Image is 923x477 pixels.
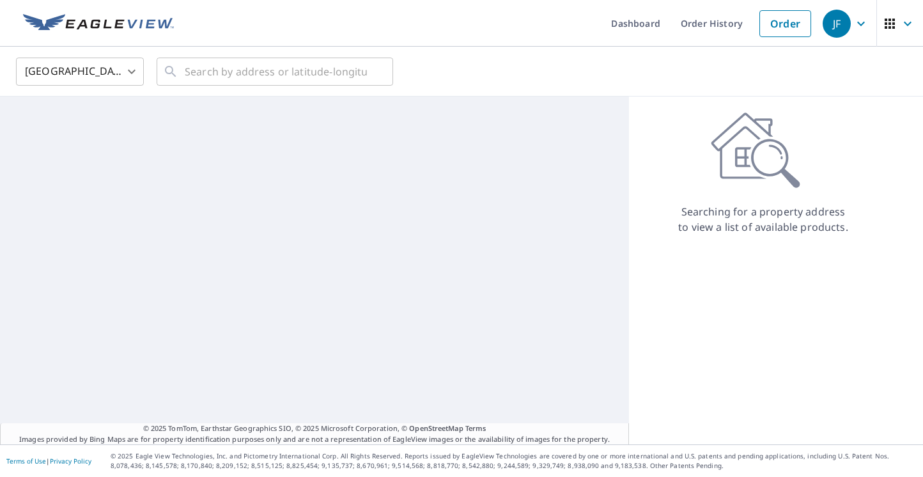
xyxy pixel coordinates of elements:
[16,54,144,90] div: [GEOGRAPHIC_DATA]
[50,457,91,465] a: Privacy Policy
[678,204,849,235] p: Searching for a property address to view a list of available products.
[6,457,46,465] a: Terms of Use
[465,423,486,433] a: Terms
[6,457,91,465] p: |
[111,451,917,471] p: © 2025 Eagle View Technologies, Inc. and Pictometry International Corp. All Rights Reserved. Repo...
[409,423,463,433] a: OpenStreetMap
[759,10,811,37] a: Order
[185,54,367,90] input: Search by address or latitude-longitude
[143,423,486,434] span: © 2025 TomTom, Earthstar Geographics SIO, © 2025 Microsoft Corporation, ©
[23,14,174,33] img: EV Logo
[823,10,851,38] div: JF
